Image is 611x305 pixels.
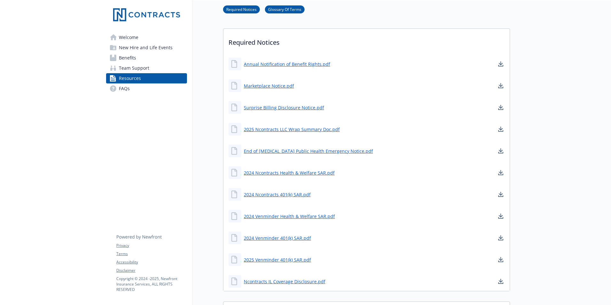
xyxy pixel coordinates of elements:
a: download document [497,256,505,263]
a: Marketplace Notice.pdf [244,82,294,89]
a: Surprise Billing Disclosure Notice.pdf [244,104,324,111]
a: New Hire and Life Events [106,43,187,53]
a: End of [MEDICAL_DATA] Public Health Emergency Notice.pdf [244,148,373,154]
a: 2024 Venminder Health & Welfare SAR.pdf [244,213,335,220]
span: Benefits [119,53,136,63]
a: download document [497,212,505,220]
a: download document [497,169,505,176]
a: FAQs [106,83,187,94]
a: Annual Notification of Benefit Rights.pdf [244,61,330,67]
a: Disclaimer [116,268,187,273]
a: 2025 Ncontracts LLC Wrap Summary Doc.pdf [244,126,340,133]
p: Copyright © 2024 - 2025 , Newfront Insurance Services, ALL RIGHTS RESERVED [116,276,187,292]
a: Team Support [106,63,187,73]
a: Accessibility [116,259,187,265]
a: download document [497,191,505,198]
a: Glossary Of Terms [265,6,305,12]
p: Required Notices [223,29,510,52]
a: download document [497,147,505,155]
a: download document [497,125,505,133]
span: FAQs [119,83,130,94]
a: 2024 Venminder 401(k) SAR.pdf [244,235,311,241]
a: 2024 Ncontracts 401(k) SAR.pdf [244,191,311,198]
a: Ncontracts IL Coverage Disclosure.pdf [244,278,325,285]
span: New Hire and Life Events [119,43,173,53]
a: Terms [116,251,187,257]
a: 2024 Ncontracts Health & Welfare SAR.pdf [244,169,335,176]
a: Privacy [116,243,187,248]
a: 2025 Venminder 401(k) SAR.pdf [244,256,311,263]
a: download document [497,234,505,242]
a: download document [497,104,505,111]
span: Welcome [119,32,138,43]
span: Resources [119,73,141,83]
a: Benefits [106,53,187,63]
a: Required Notices [223,6,260,12]
a: Welcome [106,32,187,43]
a: download document [497,82,505,90]
span: Team Support [119,63,149,73]
a: download document [497,278,505,285]
a: Resources [106,73,187,83]
a: download document [497,60,505,68]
